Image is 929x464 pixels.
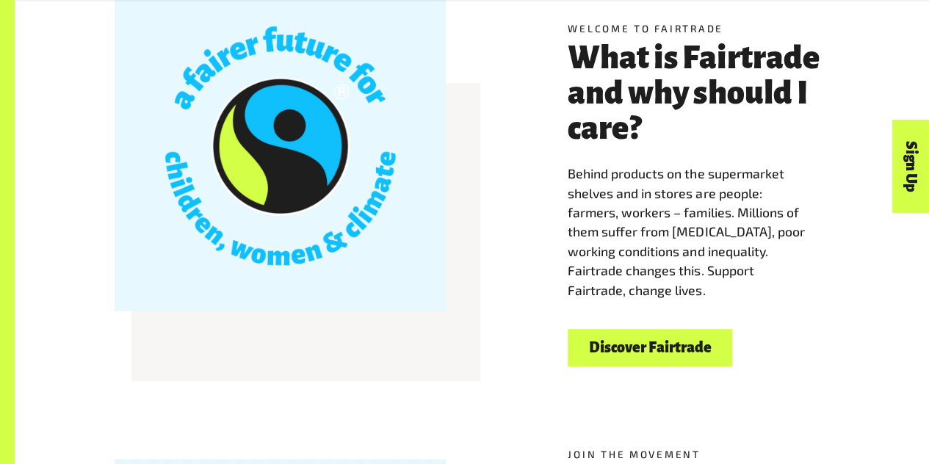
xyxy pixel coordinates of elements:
[568,447,829,462] h5: Join the movement
[568,329,732,366] a: Discover Fairtrade
[568,41,829,146] h3: What is Fairtrade and why should I care?
[568,21,829,36] h5: Welcome to Fairtrade
[568,165,804,297] span: Behind products on the supermarket shelves and in stores are people: farmers, workers – families....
